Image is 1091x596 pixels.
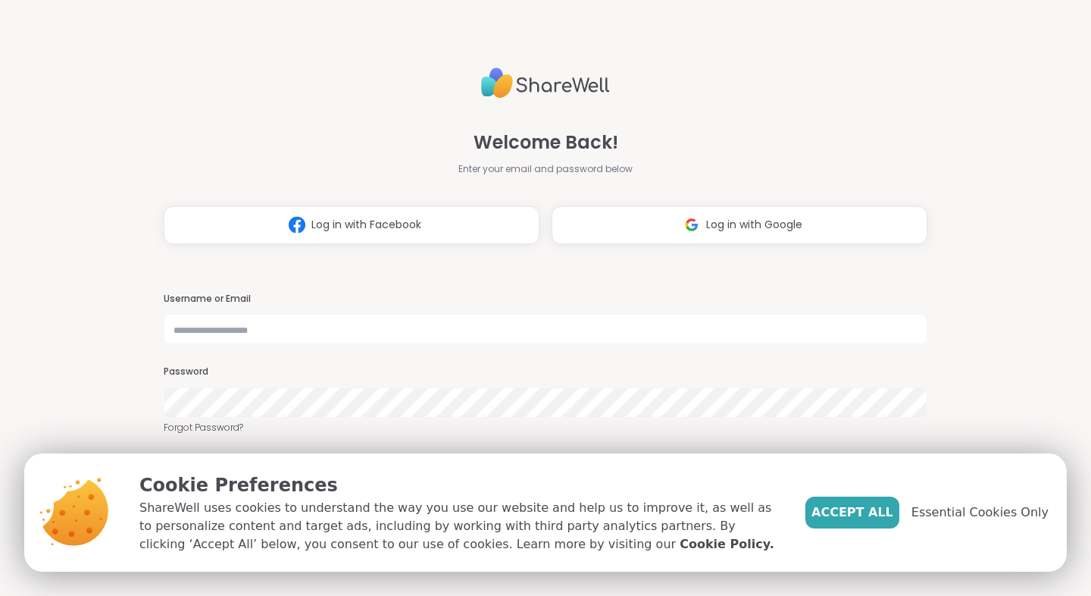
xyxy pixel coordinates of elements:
span: Log in with Google [706,217,802,233]
span: Accept All [811,503,893,522]
a: Forgot Password? [164,421,927,434]
span: Essential Cookies Only [911,503,1049,522]
img: ShareWell Logomark [283,211,311,239]
span: Welcome Back! [474,129,618,156]
img: ShareWell Logomark [677,211,706,239]
span: Log in with Facebook [311,217,421,233]
span: Enter your email and password below [458,162,633,176]
h3: Password [164,365,927,378]
img: ShareWell Logo [481,61,610,105]
button: Log in with Facebook [164,206,539,244]
button: Accept All [805,497,899,529]
p: Cookie Preferences [139,472,781,499]
button: Log in with Google [552,206,927,244]
p: ShareWell uses cookies to understand the way you use our website and help us to improve it, as we... [139,499,781,554]
h3: Username or Email [164,293,927,306]
a: Cookie Policy. [680,535,774,554]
